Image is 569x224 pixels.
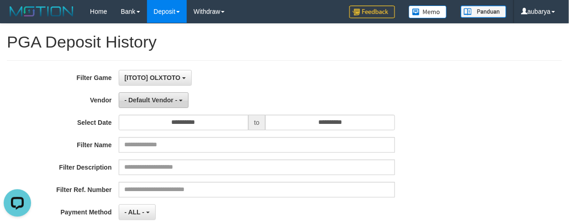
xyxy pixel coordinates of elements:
button: - Default Vendor - [119,92,189,108]
span: [ITOTO] OLXTOTO [125,74,181,81]
button: - ALL - [119,204,156,220]
img: Button%20Memo.svg [409,5,447,18]
span: - Default Vendor - [125,96,178,104]
h1: PGA Deposit History [7,33,562,51]
img: Feedback.jpg [349,5,395,18]
img: MOTION_logo.png [7,5,76,18]
span: to [248,115,266,130]
img: panduan.png [461,5,506,18]
button: [ITOTO] OLXTOTO [119,70,192,85]
span: - ALL - [125,208,145,216]
button: Open LiveChat chat widget [4,4,31,31]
